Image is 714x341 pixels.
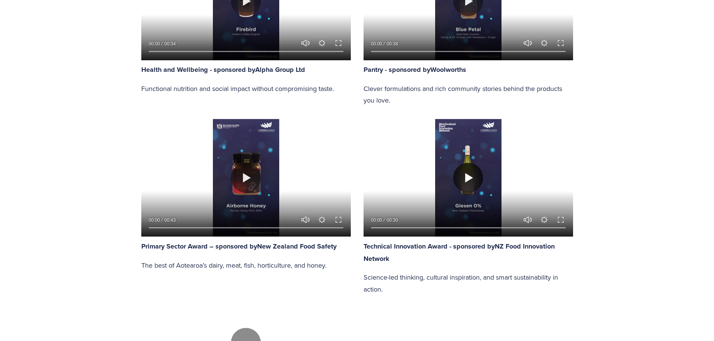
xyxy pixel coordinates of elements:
[149,40,162,48] div: Current time
[162,216,178,224] div: Duration
[371,49,566,54] input: Seek
[364,65,430,74] strong: Pantry - sponsored by
[257,241,337,251] a: New Zealand Food Safety
[364,271,573,295] p: Science-led thinking, cultural inspiration, and smart sustainability in action.
[364,241,495,251] strong: Technical Innovation Award - sponsored by
[364,241,557,264] strong: NZ Food Innovation Network
[141,259,351,271] p: The best of Aotearoa’s dairy, meat, fish, horticulture, and honey.
[384,216,400,224] div: Duration
[453,163,483,193] button: Play
[364,241,557,263] a: NZ Food Innovation Network
[255,65,305,74] strong: Alpha Group Ltd
[141,83,351,95] p: Functional nutrition and social impact without compromising taste.
[149,216,162,224] div: Current time
[364,83,573,106] p: Clever formulations and rich community stories behind the products you love.
[255,65,305,74] a: Alpha Group Ltd
[371,40,384,48] div: Current time
[371,216,384,224] div: Current time
[430,65,466,74] a: Woolworths
[430,65,466,74] strong: Woolworths
[149,225,343,231] input: Seek
[141,65,255,74] strong: Health and Wellbeing - sponsored by
[162,40,178,48] div: Duration
[149,49,343,54] input: Seek
[384,40,400,48] div: Duration
[371,225,566,231] input: Seek
[141,241,257,251] strong: Primary Sector Award – sponsored by
[231,163,261,193] button: Play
